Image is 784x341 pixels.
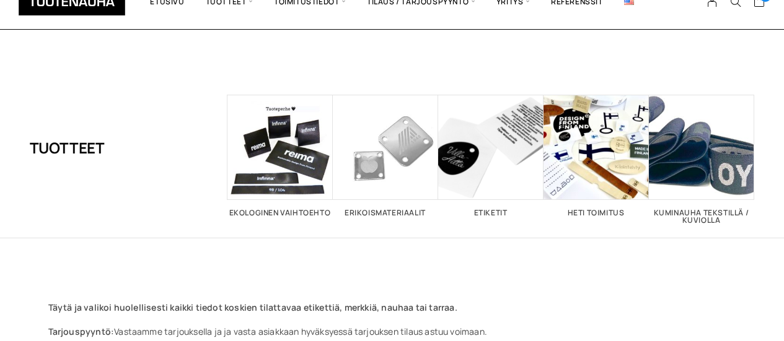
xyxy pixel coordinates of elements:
h2: Kuminauha tekstillä / kuviolla [649,209,754,224]
a: Visit product category Erikoismateriaalit [333,95,438,217]
h2: Erikoismateriaalit [333,209,438,217]
strong: Tarjouspyyntö: [48,326,115,337]
h2: Heti toimitus [544,209,649,217]
a: Visit product category Heti toimitus [544,95,649,217]
h1: Tuotteet [30,95,105,200]
strong: Täytä ja valikoi huolellisesti kaikki tiedot koskien tilattavaa etikettiä, merkkiä, nauhaa tai ta... [48,301,457,313]
a: Visit product category Etiketit [438,95,544,217]
h2: Ekologinen vaihtoehto [227,209,333,217]
a: Visit product category Ekologinen vaihtoehto [227,95,333,217]
h2: Etiketit [438,209,544,217]
a: Visit product category Kuminauha tekstillä / kuviolla [649,95,754,224]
